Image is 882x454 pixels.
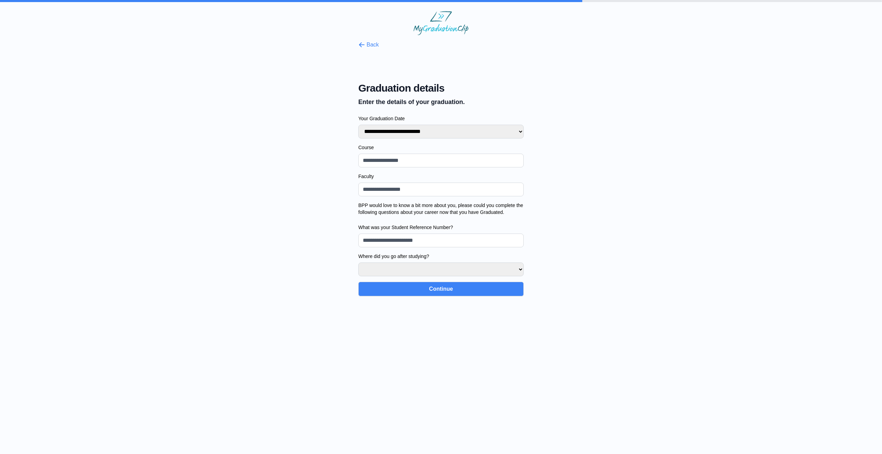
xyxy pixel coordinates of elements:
span: Graduation details [358,82,524,94]
label: Faculty [358,173,524,180]
label: Where did you go after studying? [358,253,524,260]
label: Your Graduation Date [358,115,524,122]
button: Continue [358,282,524,296]
label: BPP would love to know a bit more about you, please could you complete the following questions ab... [358,202,524,216]
button: Back [358,41,379,49]
p: Enter the details of your graduation. [358,97,524,107]
img: MyGraduationClip [413,11,469,35]
label: Course [358,144,524,151]
label: What was your Student Reference Number? [358,224,524,231]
